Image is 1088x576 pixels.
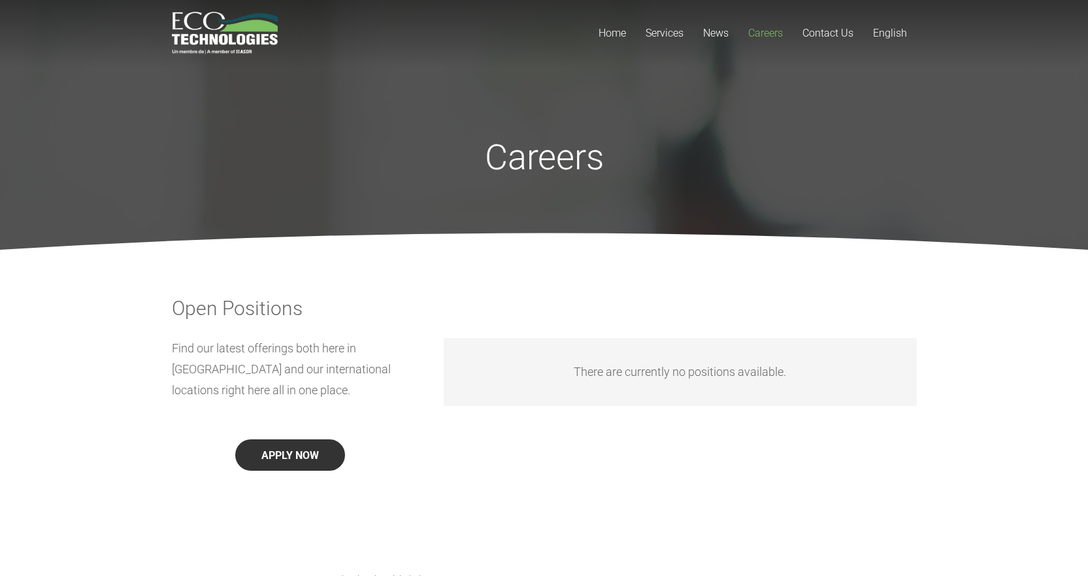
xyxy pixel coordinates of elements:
span: Contact Us [802,27,853,39]
span: English [873,27,907,39]
h3: Open Positions [172,297,917,320]
button: APPLY NOW [235,439,345,471]
span: Home [599,27,626,39]
div: There are currently no positions available. [444,338,917,406]
span: Services [646,27,684,39]
span: Careers [748,27,783,39]
p: Find our latest offerings both here in [GEOGRAPHIC_DATA] and our international locations right he... [172,338,408,401]
h1: Careers [320,137,769,179]
span: News [703,27,729,39]
a: logo_EcoTech_ASDR_RGB [172,12,278,54]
